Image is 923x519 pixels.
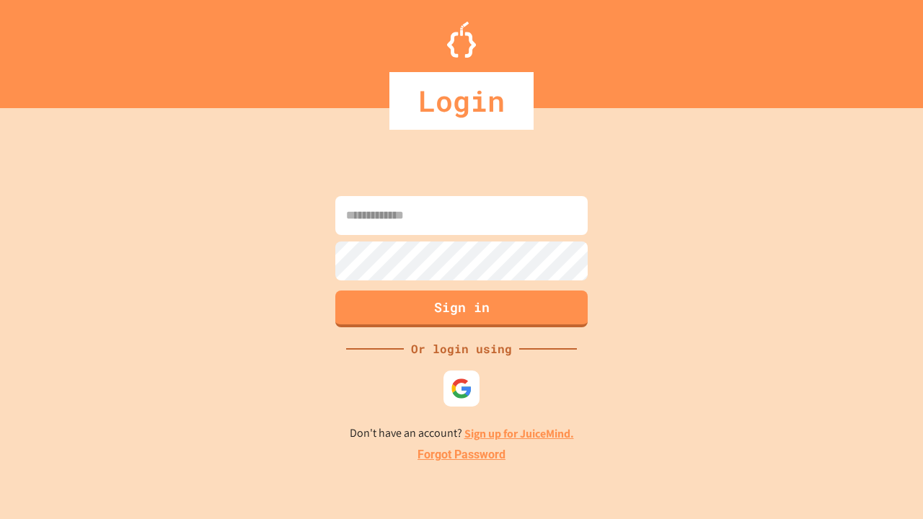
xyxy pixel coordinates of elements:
[464,426,574,441] a: Sign up for JuiceMind.
[335,290,588,327] button: Sign in
[350,425,574,443] p: Don't have an account?
[451,378,472,399] img: google-icon.svg
[803,399,909,460] iframe: chat widget
[862,461,909,505] iframe: chat widget
[447,22,476,58] img: Logo.svg
[389,72,534,130] div: Login
[404,340,519,358] div: Or login using
[418,446,505,463] a: Forgot Password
